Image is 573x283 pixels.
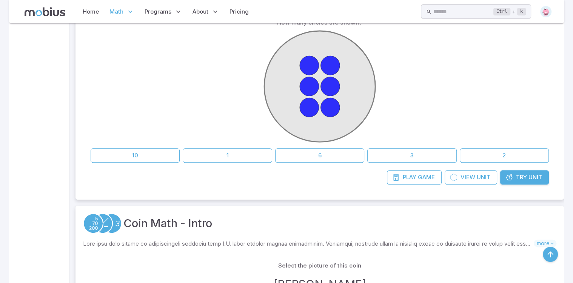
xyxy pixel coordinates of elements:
[516,173,527,181] span: Try
[227,3,251,20] a: Pricing
[418,173,435,181] span: Game
[83,213,103,234] a: Place Value
[275,148,364,163] button: 6
[540,6,551,17] img: hexagon.svg
[403,173,416,181] span: Play
[528,173,542,181] span: Unit
[92,213,113,234] a: Addition and Subtraction
[461,173,475,181] span: View
[80,3,101,20] a: Home
[387,170,442,185] a: PlayGame
[517,8,526,15] kbd: k
[493,8,510,15] kbd: Ctrl
[193,8,208,16] span: About
[145,8,171,16] span: Programs
[493,7,526,16] div: +
[102,213,122,234] a: Numeracy
[91,148,180,163] button: 10
[460,148,549,163] button: 2
[183,148,272,163] button: 1
[477,173,490,181] span: Unit
[367,148,456,163] button: 3
[445,170,497,185] a: ViewUnit
[500,170,549,185] a: TryUnit
[278,261,361,270] p: Select the picture of this coin
[109,8,123,16] span: Math
[83,240,534,248] p: Lore ipsu dolo sitame co adipiscingeli seddoeiu temp I.U. labor etdolor magnaa enimadminim. Venia...
[123,215,212,232] a: Coin Math - Intro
